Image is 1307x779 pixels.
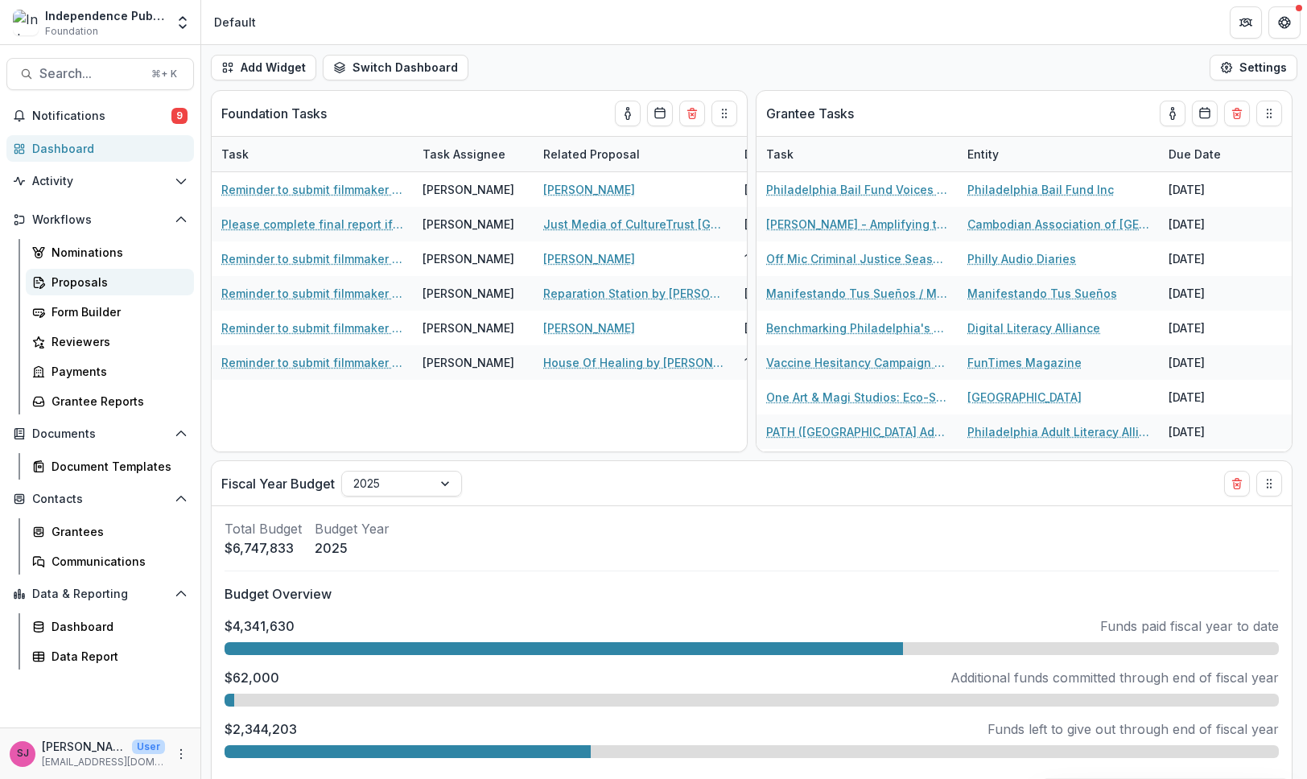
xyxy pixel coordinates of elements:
span: Search... [39,66,142,81]
div: Task [757,137,958,171]
a: Reminder to submit filmmaker report [221,181,403,198]
a: Philly Audio Diaries [967,250,1076,267]
a: Form Builder [26,299,194,325]
p: Budget Year [315,519,390,538]
div: [DATE] [1159,276,1280,311]
button: Drag [711,101,737,126]
a: Payments [26,358,194,385]
button: Notifications9 [6,103,194,129]
button: Settings [1210,55,1297,80]
button: Open Contacts [6,486,194,512]
div: Entity [958,146,1008,163]
p: $2,344,203 [225,719,297,739]
p: Foundation Tasks [221,104,327,123]
a: Please complete final report if not renewing. [221,216,403,233]
a: Communications [26,548,194,575]
a: Manifestando Tus Sueños / Manifesting your Dreams - Manifestando Tus Sueños [766,285,948,302]
div: Reviewers [52,333,181,350]
p: [EMAIL_ADDRESS][DOMAIN_NAME] [42,755,165,769]
div: Samíl Jimenez-Magdaleno [17,748,29,759]
div: Task Assignee [413,137,534,171]
div: [DATE] [735,207,856,241]
div: Default [214,14,256,31]
div: [DATE] [1159,380,1280,414]
div: [DATE] [735,276,856,311]
p: [PERSON_NAME] [42,738,126,755]
p: 2025 [315,538,390,558]
a: Off Mic Criminal Justice Season - Philly Audio Diaries [766,250,948,267]
span: Foundation [45,24,98,39]
span: Contacts [32,493,168,506]
a: Nominations [26,239,194,266]
div: Independence Public Media Foundation [45,7,165,24]
a: [PERSON_NAME] [543,319,635,336]
div: Related Proposal [534,146,649,163]
div: [DATE] [1159,241,1280,276]
button: Calendar [647,101,673,126]
div: Grantees [52,523,181,540]
button: Open entity switcher [171,6,194,39]
a: Reminder to submit filmmaker report [221,354,403,371]
p: Funds left to give out through end of fiscal year [987,719,1279,739]
a: Reminder to submit filmmaker report [221,285,403,302]
p: Grantee Tasks [766,104,854,123]
a: Data Report [26,643,194,670]
a: Benchmarking Philadelphia's Digital Connectivity and Access - Digital Literacy Alliance [766,319,948,336]
button: Calendar [1192,101,1218,126]
a: Manifestando Tus Sueños [967,285,1117,302]
div: Due Date [735,137,856,171]
a: Document Templates [26,453,194,480]
a: Reminder to submit filmmaker report [221,319,403,336]
div: [DATE] [1159,414,1280,449]
div: Entity [958,137,1159,171]
div: [PERSON_NAME] [423,285,514,302]
div: Proposals [52,274,181,291]
div: [PERSON_NAME] [423,354,514,371]
button: Switch Dashboard [323,55,468,80]
button: Delete card [679,101,705,126]
p: $62,000 [225,668,279,687]
div: Task [212,137,413,171]
div: Related Proposal [534,137,735,171]
div: Due Date [735,146,806,163]
div: Payments [52,363,181,380]
div: [DATE] [1159,345,1280,380]
a: House Of Healing by [PERSON_NAME] [543,354,725,371]
span: Data & Reporting [32,587,168,601]
a: One Art & Magi Studios: Eco-Sustainable Multimedia Lab for the Future - One Art Community Center [766,389,948,406]
div: [DATE] [1159,449,1280,484]
a: Philadelphia Adult Literacy Alliance [967,423,1149,440]
div: [PERSON_NAME] [423,216,514,233]
p: Fiscal Year Budget [221,474,335,493]
div: 12/01/2025 [735,345,856,380]
button: Open Data & Reporting [6,581,194,607]
div: [PERSON_NAME] [423,319,514,336]
p: Total Budget [225,519,302,538]
p: $4,341,630 [225,616,295,636]
a: Dashboard [6,135,194,162]
a: Just Media of CultureTrust [GEOGRAPHIC_DATA] [543,216,725,233]
div: 10/31/2024 [735,241,856,276]
button: Open Documents [6,421,194,447]
div: Task [212,146,258,163]
div: Dashboard [32,140,181,157]
div: [DATE] [735,311,856,345]
a: Proposals [26,269,194,295]
p: Additional funds committed through end of fiscal year [950,668,1279,687]
div: [DATE] [1159,172,1280,207]
a: Vaccine Hesitancy Campaign - FunTimes Magazine [766,354,948,371]
a: Dashboard [26,613,194,640]
div: [DATE] [735,172,856,207]
p: Funds paid fiscal year to date [1100,616,1279,636]
button: toggle-assigned-to-me [615,101,641,126]
p: User [132,740,165,754]
div: Form Builder [52,303,181,320]
a: Grantee Reports [26,388,194,414]
nav: breadcrumb [208,10,262,34]
button: Drag [1256,471,1282,497]
a: [PERSON_NAME] [543,250,635,267]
